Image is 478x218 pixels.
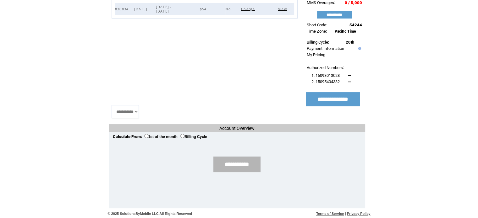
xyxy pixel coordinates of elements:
[134,7,149,11] span: [DATE]
[278,7,288,11] a: View
[307,52,325,57] a: My Pricing
[180,135,207,139] label: Billing Cycle
[311,73,340,78] span: 1. 15093013028
[108,212,192,215] span: © 2025 SolutionsByMobile LLC All Rights Reserved
[316,212,344,215] a: Terms of Service
[345,212,346,215] span: |
[144,134,148,138] input: 1st of the month
[346,40,354,45] span: 20th
[307,65,344,70] span: Authorized Numbers:
[278,7,288,11] span: Click to view this bill
[241,7,256,11] span: Click to charge this bill
[307,40,329,45] span: Billing Cycle:
[307,23,327,27] span: Short Code:
[225,7,232,11] span: No
[241,7,256,11] a: Charge
[115,7,130,11] span: 830834
[349,23,362,27] span: 54244
[311,79,340,84] span: 2. 15095404332
[335,29,356,34] span: Pacific Time
[219,126,255,131] span: Account Overview
[113,134,142,139] span: Calculate From:
[357,47,361,50] img: help.gif
[156,5,172,13] span: [DATE] - [DATE]
[200,7,208,11] span: $54
[180,134,184,138] input: Billing Cycle
[307,46,344,51] a: Payment Information
[347,212,371,215] a: Privacy Policy
[345,0,362,5] span: 0 / 5,000
[307,29,327,34] span: Time Zone:
[307,0,335,5] span: MMS Overages:
[144,135,178,139] label: 1st of the month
